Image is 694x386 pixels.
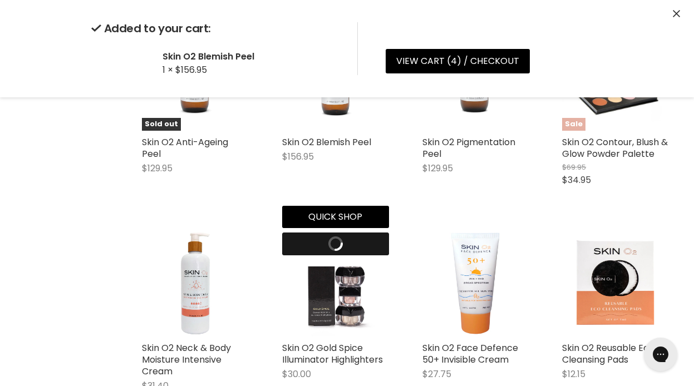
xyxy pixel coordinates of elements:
a: Skin O2 Face Defence 50+ Invisible Cream [422,342,518,366]
span: Sold out [142,118,181,131]
button: Close [673,8,680,20]
h2: Added to your cart: [91,22,339,35]
a: Skin O2 Pigmentation Peel [422,136,515,160]
button: Add to cart [282,232,389,255]
button: Quick shop [282,206,389,228]
img: Skin O2 Neck & Body Moisture Intensive Cream [142,230,249,337]
span: $27.75 [422,368,451,380]
span: $129.95 [142,162,173,175]
a: Skin O2 Contour, Blush & Glow Powder Palette [562,136,668,160]
a: Skin O2 Anti-Ageing Peel [142,136,228,160]
span: $156.95 [175,63,207,76]
h2: Skin O2 Blemish Peel [163,51,339,62]
a: Skin O2 Blemish Peel [282,136,371,149]
span: Sale [562,118,585,131]
span: $129.95 [422,162,453,175]
span: $12.15 [562,368,585,380]
img: Skin O2 Reusable Eco Cleansing Pads [562,230,669,337]
span: 4 [451,55,457,67]
iframe: Gorgias live chat messenger [638,334,683,375]
img: Skin O2 Gold Spice Illuminator Highlighters [282,230,389,337]
span: 1 × [163,63,173,76]
a: Skin O2 Neck & Body Moisture Intensive Cream [142,342,231,378]
a: Skin O2 Gold Spice Illuminator Highlighters [282,342,383,366]
span: $30.00 [282,368,311,380]
a: Skin O2 Reusable Eco Cleansing Pads [562,342,654,366]
img: Skin O2 Face Defence 50+ Invisible Cream [422,230,529,337]
a: View cart (4) / Checkout [386,49,530,73]
span: $34.95 [562,174,591,186]
span: $69.95 [562,162,586,172]
span: $156.95 [282,150,314,163]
